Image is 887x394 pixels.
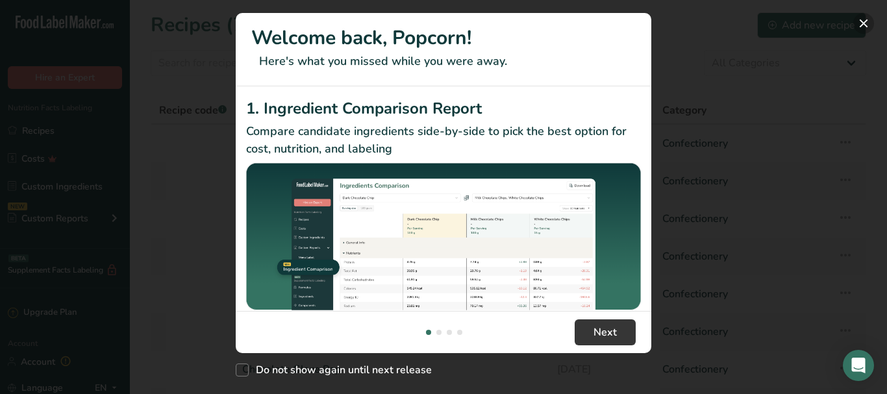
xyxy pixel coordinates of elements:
[593,325,617,340] span: Next
[246,123,641,158] p: Compare candidate ingredients side-by-side to pick the best option for cost, nutrition, and labeling
[246,163,641,310] img: Ingredient Comparison Report
[246,97,641,120] h2: 1. Ingredient Comparison Report
[251,23,636,53] h1: Welcome back, Popcorn!
[249,363,432,376] span: Do not show again until next release
[843,350,874,381] div: Open Intercom Messenger
[575,319,636,345] button: Next
[251,53,636,70] p: Here's what you missed while you were away.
